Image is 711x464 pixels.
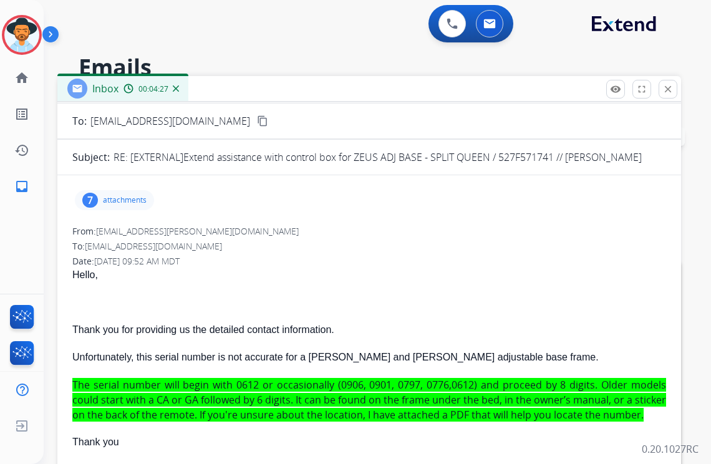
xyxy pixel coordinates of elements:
[642,442,699,457] p: 0.20.1027RC
[72,255,666,268] div: Date:
[72,240,666,253] div: To:
[138,84,168,94] span: 00:04:27
[72,268,666,283] p: Hello,
[610,84,621,95] mat-icon: remove_red_eye
[72,114,87,128] p: To:
[94,255,180,267] span: [DATE] 09:52 AM MDT
[96,225,299,237] span: [EMAIL_ADDRESS][PERSON_NAME][DOMAIN_NAME]
[636,84,647,95] mat-icon: fullscreen
[4,17,39,52] img: avatar
[257,115,268,127] mat-icon: content_copy
[114,150,642,165] p: RE: [EXTERNAL]Extend assistance with control box for ZEUS ADJ BASE - SPLIT QUEEN / 527F571741 // ...
[90,114,250,128] span: [EMAIL_ADDRESS][DOMAIN_NAME]
[72,150,110,165] p: Subject:
[85,240,222,252] span: [EMAIL_ADDRESS][DOMAIN_NAME]
[72,350,666,365] p: Unfortunately, this serial number is not accurate for a [PERSON_NAME] and [PERSON_NAME] adjustabl...
[14,107,29,122] mat-icon: list_alt
[72,435,666,450] p: Thank you
[14,179,29,194] mat-icon: inbox
[14,143,29,158] mat-icon: history
[92,82,119,95] span: Inbox
[103,195,147,205] p: attachments
[79,55,681,80] h2: Emails
[72,322,666,337] p: Thank you for providing us the detailed contact information.
[14,70,29,85] mat-icon: home
[72,225,666,238] div: From:
[72,378,666,422] span: The serial number will begin with 0612 or occasionally (0906, 0901, 0797, 0776,0612) and proceed ...
[82,193,98,208] div: 7
[662,84,674,95] mat-icon: close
